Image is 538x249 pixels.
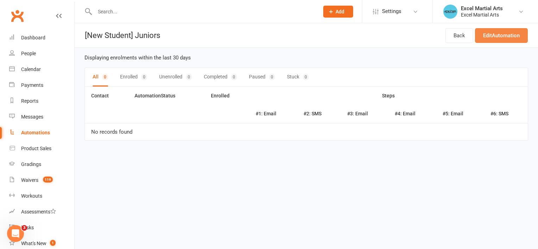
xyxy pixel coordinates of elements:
[341,105,389,123] th: #3: Email
[249,105,297,123] th: #1: Email
[8,7,26,25] a: Clubworx
[9,157,74,172] a: Gradings
[21,130,50,135] div: Automations
[21,114,43,120] div: Messages
[204,68,237,87] button: Completed0
[303,74,309,80] div: 0
[461,12,503,18] div: Excel Martial Arts
[9,141,74,157] a: Product Sales
[21,161,41,167] div: Gradings
[443,5,457,19] img: thumb_image1615813739.png
[186,74,192,80] div: 0
[461,5,503,12] div: Excel Martial Arts
[9,188,74,204] a: Workouts
[85,123,528,141] td: No records found
[21,66,41,72] div: Calendar
[388,105,436,123] th: #4: Email
[85,53,528,62] div: Displaying enrolments within the last 30 days
[9,125,74,141] a: Automations
[269,74,275,80] div: 0
[484,105,528,123] th: #6: SMS
[297,105,341,123] th: #2: SMS
[231,74,237,80] div: 0
[475,28,528,43] a: EditAutomation
[93,68,108,87] button: All0
[205,87,249,123] th: Enrolled
[21,82,43,88] div: Payments
[43,177,53,183] span: 119
[9,204,74,220] a: Assessments
[249,68,275,87] button: Paused0
[50,240,56,246] span: 1
[9,62,74,77] a: Calendar
[9,30,74,46] a: Dashboard
[21,193,42,199] div: Workouts
[159,68,192,87] button: Unenrolled0
[93,7,314,17] input: Search...
[21,225,34,230] div: Tasks
[9,172,74,188] a: Waivers 119
[323,6,353,18] button: Add
[21,241,46,246] div: What's New
[249,87,528,105] th: Steps
[9,77,74,93] a: Payments
[9,93,74,109] a: Reports
[21,51,36,56] div: People
[9,109,74,125] a: Messages
[21,35,45,40] div: Dashboard
[336,9,344,14] span: Add
[445,28,473,43] a: Back
[382,4,401,19] span: Settings
[128,87,205,123] th: Automation Status
[21,209,56,215] div: Assessments
[85,87,128,123] th: Contact
[120,68,147,87] button: Enrolled0
[436,105,484,123] th: #5: Email
[75,23,160,47] h1: [New Student] Juniors
[21,98,38,104] div: Reports
[21,177,38,183] div: Waivers
[21,146,51,151] div: Product Sales
[9,220,74,236] a: Tasks
[102,74,108,80] div: 0
[7,225,24,242] iframe: Intercom live chat
[9,46,74,62] a: People
[141,74,147,80] div: 0
[287,68,309,87] button: Stuck0
[21,225,27,231] span: 3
